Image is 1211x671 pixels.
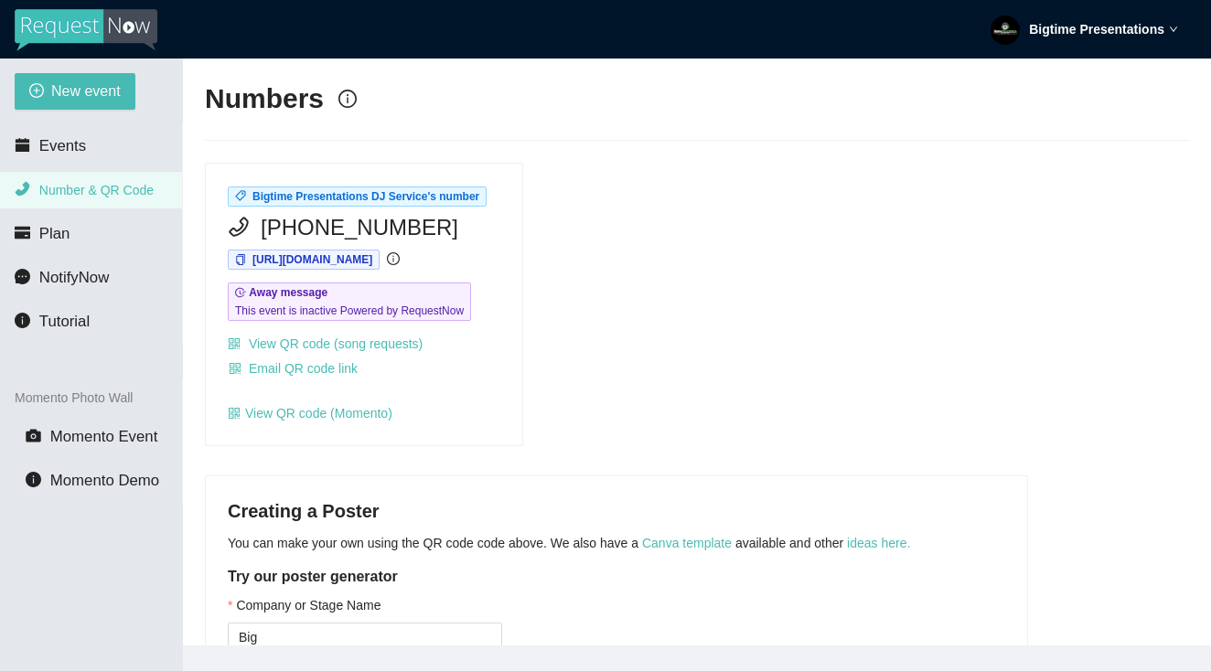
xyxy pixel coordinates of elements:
span: Momento Demo [50,472,159,489]
span: New event [51,80,121,102]
button: qrcodeEmail QR code link [228,354,359,383]
img: RequestNow [15,9,157,51]
span: qrcode [228,337,241,350]
button: plus-circleNew event [15,73,135,110]
span: info-circle [338,90,357,108]
label: Company or Stage Name [228,595,380,615]
span: info-circle [15,313,30,328]
p: You can make your own using the QR code code above. We also have a available and other [228,533,1005,553]
span: [URL][DOMAIN_NAME] [252,253,372,266]
span: info-circle [387,252,400,265]
span: message [15,269,30,284]
a: Canva template [642,536,732,550]
span: Number & QR Code [39,183,154,197]
span: Bigtime Presentations DJ Service's number [252,190,479,203]
span: phone [228,216,250,238]
span: copy [235,254,246,265]
span: down [1169,25,1178,34]
a: ideas here. [847,536,910,550]
span: info-circle [26,472,41,487]
h4: Creating a Poster [228,498,1005,524]
h2: Numbers [205,80,324,118]
span: Plan [39,225,70,242]
span: qrcode [228,407,241,420]
span: Tutorial [39,313,90,330]
span: This event is inactive Powered by RequestNow [235,302,464,320]
span: [PHONE_NUMBER] [261,210,458,245]
span: credit-card [15,225,30,240]
span: plus-circle [29,83,44,101]
span: camera [26,428,41,443]
a: qrcodeView QR code (Momento) [228,406,392,421]
span: Email QR code link [249,358,358,378]
span: NotifyNow [39,269,109,286]
iframe: LiveChat chat widget [954,613,1211,671]
img: ACg8ocLI75rmXlkwAHOX_W_YqHEmltsxFDvBPSlOIPjhhu0LxR7_TvL9=s96-c [991,16,1020,45]
span: qrcode [229,362,241,377]
input: Company or Stage Name [228,623,502,652]
a: qrcode View QR code (song requests) [228,336,423,351]
span: tag [235,190,246,201]
span: Events [39,137,86,154]
span: phone [15,181,30,197]
strong: Bigtime Presentations [1029,22,1164,37]
b: Away message [249,286,327,299]
span: Momento Event [50,428,158,445]
h5: Try our poster generator [228,566,1005,588]
span: calendar [15,137,30,153]
span: field-time [235,287,246,298]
